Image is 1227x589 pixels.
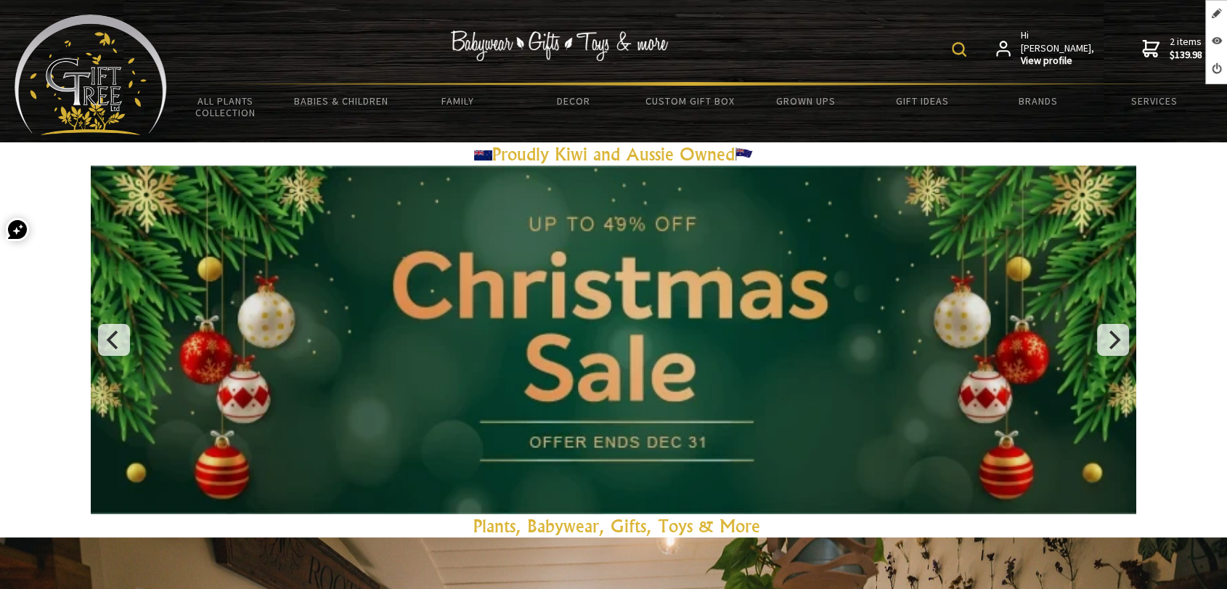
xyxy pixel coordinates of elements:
[864,86,980,116] a: Gift Ideas
[1170,49,1202,62] strong: $139.98
[980,86,1096,116] a: Brands
[15,15,167,135] img: Babyware - Gifts - Toys and more...
[98,324,130,356] button: Previous
[473,515,751,537] a: Plants, Babywear, Gifts, Toys & Mor
[1096,86,1212,116] a: Services
[1021,29,1096,68] span: Hi [PERSON_NAME],
[283,86,399,116] a: Babies & Children
[632,86,748,116] a: Custom Gift Box
[996,29,1096,68] a: Hi [PERSON_NAME],View profile
[1021,54,1096,68] strong: View profile
[1142,29,1202,68] a: 2 items$139.98
[952,42,966,57] img: product search
[748,86,864,116] a: Grown Ups
[1097,324,1129,356] button: Next
[399,86,515,116] a: Family
[515,86,632,116] a: Decor
[1170,35,1202,61] span: 2 items
[451,31,669,61] img: Babywear - Gifts - Toys & more
[474,143,753,165] a: Proudly Kiwi and Aussie Owned
[167,86,283,128] a: All Plants Collection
